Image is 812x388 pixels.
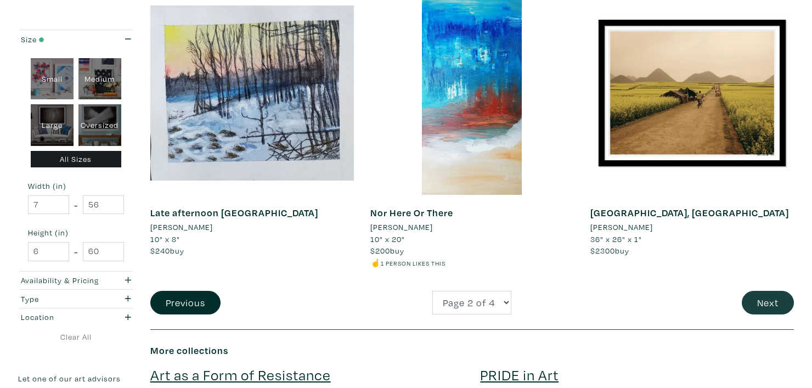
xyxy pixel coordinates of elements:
div: Type [21,293,100,305]
a: [PERSON_NAME] [150,221,354,233]
button: Type [18,290,134,308]
small: Width (in) [28,182,124,190]
span: buy [590,245,629,256]
small: 1 person likes this [381,259,446,267]
a: [PERSON_NAME] [590,221,794,233]
div: Small [31,58,74,100]
button: Availability & Pricing [18,272,134,290]
a: Art as a Form of Resistance [150,365,331,384]
span: 10" x 8" [150,234,180,244]
div: All Sizes [31,151,122,168]
span: buy [370,245,404,256]
li: ☝️ [370,257,574,269]
button: Previous [150,291,221,314]
span: - [74,244,78,259]
a: [PERSON_NAME] [370,221,574,233]
div: Medium [78,58,121,100]
li: [PERSON_NAME] [370,221,433,233]
div: Large [31,104,74,146]
button: Size [18,30,134,48]
button: Location [18,308,134,327]
span: 36" x 26" x 1" [590,234,642,244]
span: $200 [370,245,390,256]
div: Oversized [78,104,121,146]
button: Next [742,291,794,314]
a: PRIDE in Art [480,365,559,384]
a: Late afternoon [GEOGRAPHIC_DATA] [150,206,318,219]
li: [PERSON_NAME] [590,221,653,233]
h6: More collections [150,345,794,357]
small: Height (in) [28,229,124,237]
div: Size [21,33,100,46]
span: buy [150,245,184,256]
div: Location [21,311,100,323]
div: Availability & Pricing [21,274,100,286]
li: [PERSON_NAME] [150,221,213,233]
a: Clear All [18,331,134,343]
a: [GEOGRAPHIC_DATA], [GEOGRAPHIC_DATA] [590,206,789,219]
span: 10" x 20" [370,234,405,244]
span: $2300 [590,245,615,256]
span: - [74,198,78,212]
a: Nor Here Or There [370,206,453,219]
span: $240 [150,245,170,256]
